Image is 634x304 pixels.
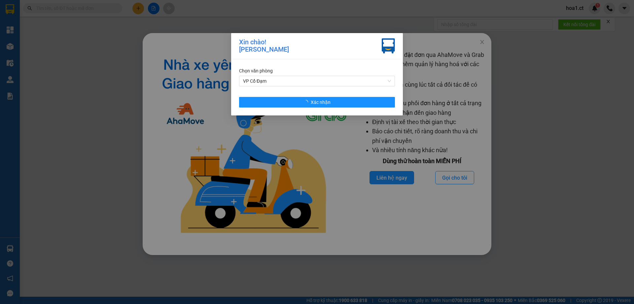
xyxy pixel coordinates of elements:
[303,100,311,105] span: loading
[239,97,395,108] button: Xác nhận
[243,76,391,86] span: VP Cổ Đạm
[382,38,395,54] img: vxr-icon
[239,38,289,54] div: Xin chào! [PERSON_NAME]
[239,67,395,74] div: Chọn văn phòng
[311,99,331,106] span: Xác nhận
